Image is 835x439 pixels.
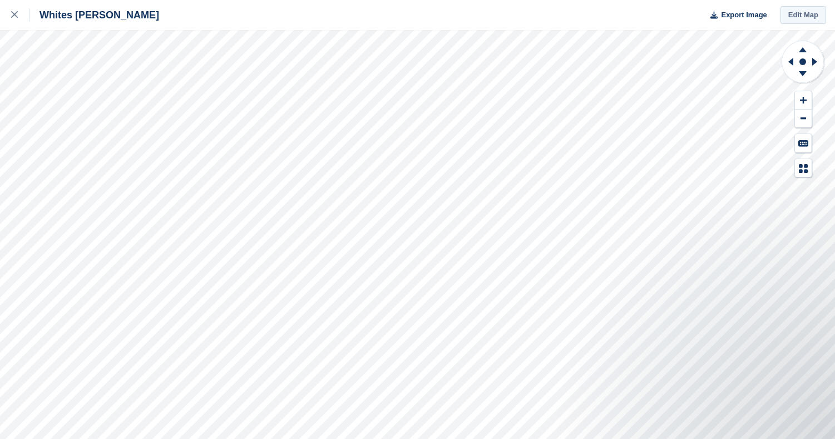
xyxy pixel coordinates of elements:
[780,6,826,24] a: Edit Map
[721,9,767,21] span: Export Image
[795,91,812,110] button: Zoom In
[29,8,159,22] div: Whites [PERSON_NAME]
[704,6,767,24] button: Export Image
[795,110,812,128] button: Zoom Out
[795,134,812,152] button: Keyboard Shortcuts
[795,159,812,177] button: Map Legend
